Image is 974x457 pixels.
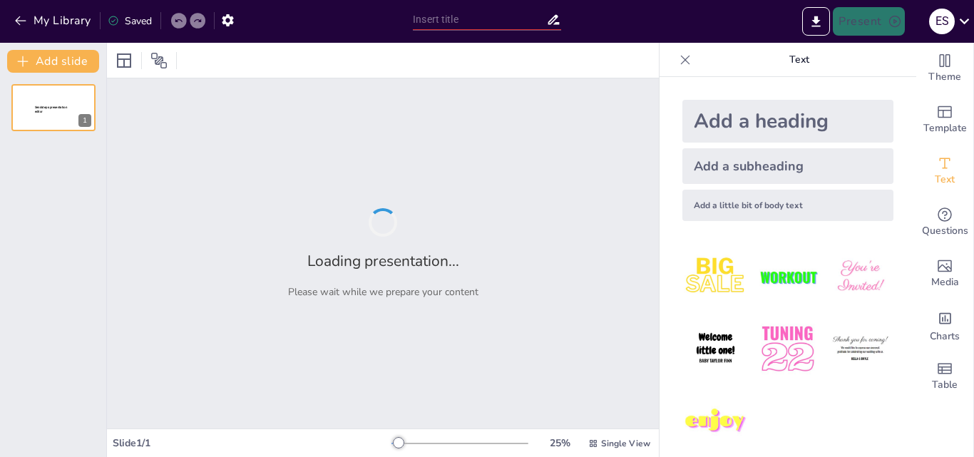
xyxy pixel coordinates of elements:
span: Template [923,120,967,136]
div: Add a little bit of body text [682,190,893,221]
input: Insert title [413,9,546,30]
h2: Loading presentation... [307,251,459,271]
div: E S [929,9,955,34]
div: Saved [108,14,152,28]
div: Change the overall theme [916,43,973,94]
div: 25 % [543,436,577,450]
span: Text [935,172,955,188]
button: Export to PowerPoint [802,7,830,36]
span: Charts [930,329,960,344]
img: 5.jpeg [754,316,821,382]
img: 1.jpeg [682,244,749,310]
div: Add text boxes [916,145,973,197]
div: Add images, graphics, shapes or video [916,248,973,299]
span: Questions [922,223,968,239]
div: 1 [11,84,96,131]
div: Add a table [916,351,973,402]
div: Layout [113,49,135,72]
span: Position [150,52,168,69]
div: Add a heading [682,100,893,143]
div: Add charts and graphs [916,299,973,351]
div: Add a subheading [682,148,893,184]
span: Sendsteps presentation editor [35,106,67,113]
div: Slide 1 / 1 [113,436,391,450]
img: 6.jpeg [827,316,893,382]
div: Add ready made slides [916,94,973,145]
p: Text [697,43,902,77]
img: 7.jpeg [682,389,749,455]
div: Get real-time input from your audience [916,197,973,248]
span: Media [931,274,959,290]
button: My Library [11,9,97,32]
img: 4.jpeg [682,316,749,382]
img: 2.jpeg [754,244,821,310]
button: E S [929,7,955,36]
p: Please wait while we prepare your content [288,285,478,299]
span: Single View [601,438,650,449]
span: Theme [928,69,961,85]
span: Table [932,377,958,393]
div: 1 [78,114,91,127]
button: Present [833,7,904,36]
img: 3.jpeg [827,244,893,310]
button: Add slide [7,50,99,73]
